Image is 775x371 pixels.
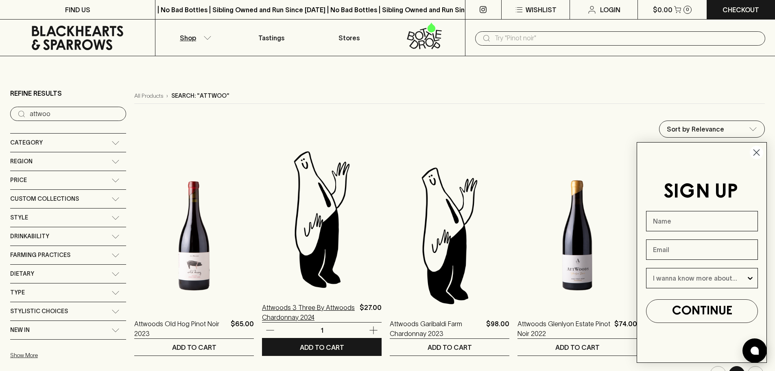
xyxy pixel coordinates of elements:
p: Search: "attwoo" [171,92,229,100]
p: $98.00 [486,319,509,338]
span: Stylistic Choices [10,306,68,316]
div: Stylistic Choices [10,302,126,321]
div: Price [10,171,126,189]
button: Shop [155,20,233,56]
p: Tastings [258,33,284,43]
div: Category [10,134,126,152]
p: Stores [338,33,360,43]
p: Refine Results [10,88,62,98]
div: Region [10,152,126,171]
p: Shop [180,33,196,43]
p: Login [600,5,620,15]
button: CONTINUE [646,299,758,323]
div: Sort by Relevance [659,121,764,137]
button: ADD TO CART [262,339,382,356]
a: All Products [134,92,163,100]
input: Try “Pinot noir” [30,108,120,121]
p: ADD TO CART [555,342,600,352]
div: Farming Practices [10,246,126,264]
button: Show Options [746,268,754,288]
span: Price [10,175,27,185]
a: Attwoods Glenlyon Estate Pinot Noir 2022 [517,319,611,338]
a: Tastings [233,20,310,56]
p: Sort by Relevance [667,124,724,134]
span: Dietary [10,269,34,279]
img: Blackhearts & Sparrows Man [262,148,382,290]
p: ADD TO CART [300,342,344,352]
input: Name [646,211,758,231]
button: ADD TO CART [390,339,509,356]
input: I wanna know more about... [653,268,746,288]
button: Close dialog [749,145,764,160]
p: $27.00 [360,303,382,322]
button: Show More [10,347,117,364]
div: Drinkability [10,227,126,246]
p: ADD TO CART [428,342,472,352]
p: FIND US [65,5,90,15]
p: $0.00 [653,5,672,15]
p: 1 [312,326,332,335]
a: Attwoods 3 Three By Attwoods Chardonnay 2024 [262,303,356,322]
img: Attwoods Glenlyon Estate Pinot Noir 2022 [517,164,637,307]
span: New In [10,325,30,335]
input: Try "Pinot noir" [495,32,759,45]
span: Style [10,213,28,223]
p: 0 [686,7,689,12]
button: ADD TO CART [517,339,637,356]
span: Type [10,288,25,298]
button: ADD TO CART [134,339,254,356]
span: Farming Practices [10,250,70,260]
div: New In [10,321,126,339]
div: Custom Collections [10,190,126,208]
p: ADD TO CART [172,342,216,352]
p: Wishlist [526,5,557,15]
p: $74.00 [614,319,637,338]
a: Attwoods Garibaldi Farm Chardonnay 2023 [390,319,483,338]
img: bubble-icon [751,347,759,355]
div: Type [10,283,126,302]
a: Stores [310,20,388,56]
input: Email [646,239,758,260]
span: Custom Collections [10,194,79,204]
div: Style [10,209,126,227]
p: $65.00 [231,319,254,338]
span: Category [10,138,43,148]
span: Region [10,156,33,167]
p: Checkout [723,5,759,15]
div: FLYOUT Form [629,134,775,371]
span: SIGN UP [664,183,738,202]
div: Dietary [10,265,126,283]
img: Blackhearts & Sparrows Man [390,164,509,307]
p: › [166,92,168,100]
img: Attwoods Old Hog Pinot Noir 2023 [134,164,254,307]
span: Drinkability [10,231,49,241]
a: Attwoods Old Hog Pinot Noir 2023 [134,319,227,338]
